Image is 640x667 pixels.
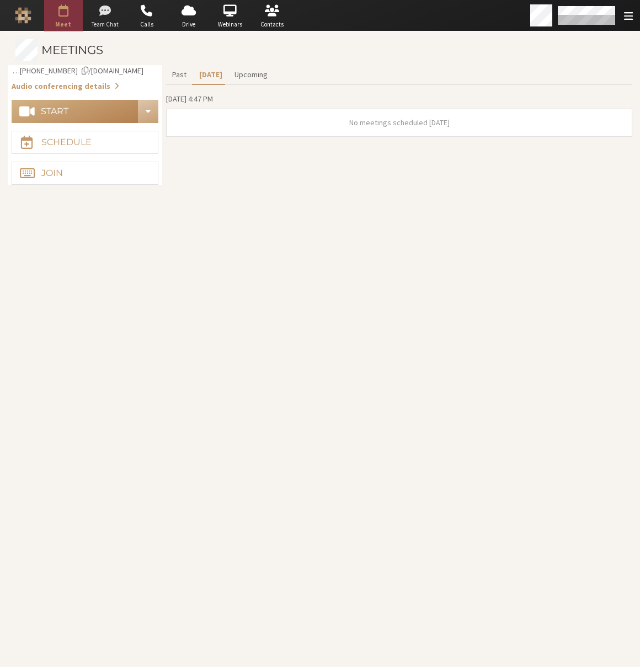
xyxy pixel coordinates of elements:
button: Start [12,100,138,123]
button: Audio conferencing details [12,81,119,92]
h3: Meetings [41,44,632,56]
button: Start conference options [138,100,158,123]
span: Meet [44,20,83,29]
div: Join [41,169,63,178]
button: Schedule [12,131,158,154]
iframe: Chat [612,638,632,659]
span: Team Chat [86,20,124,29]
img: Iotum [15,7,31,24]
button: Upcoming [228,65,274,84]
button: Join [12,162,158,185]
section: Today's Meetings [166,93,632,145]
div: Start [41,107,68,116]
span: Drive [169,20,208,29]
span: Webinars [211,20,249,29]
span: No meetings scheduled [DATE] [349,118,450,127]
button: [DATE] [193,65,228,84]
span: Contacts [253,20,291,29]
span: Calls [127,20,166,29]
button: Copy my meeting room linkCopy my meeting room link [12,65,143,77]
div: Schedule [41,138,92,147]
button: Past [166,65,193,84]
span: [DATE] 4:47 PM [166,94,213,104]
section: Account details [12,65,158,92]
